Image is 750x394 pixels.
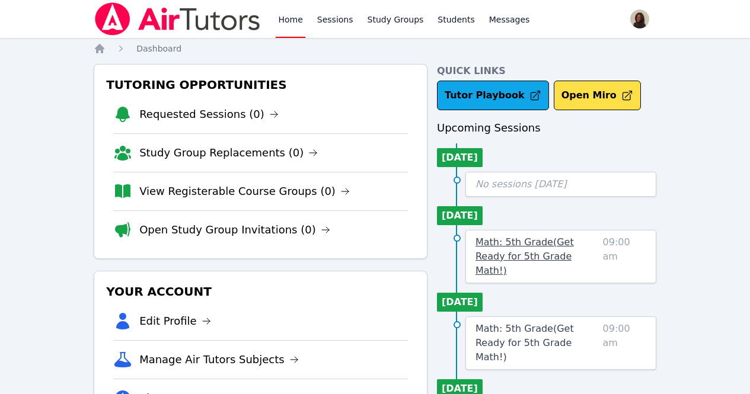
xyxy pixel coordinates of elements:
span: 09:00 am [603,235,646,278]
h3: Upcoming Sessions [437,120,656,136]
img: Air Tutors [94,2,261,36]
span: Math: 5th Grade ( Get Ready for 5th Grade Math! ) [475,323,574,363]
a: Requested Sessions (0) [139,106,279,123]
span: Messages [489,14,530,25]
span: Math: 5th Grade ( Get Ready for 5th Grade Math! ) [475,236,574,276]
a: Manage Air Tutors Subjects [139,351,299,368]
span: 09:00 am [603,322,646,364]
nav: Breadcrumb [94,43,656,55]
a: Math: 5th Grade(Get Ready for 5th Grade Math!) [475,235,598,278]
a: Study Group Replacements (0) [139,145,318,161]
h4: Quick Links [437,64,656,78]
a: Math: 5th Grade(Get Ready for 5th Grade Math!) [475,322,598,364]
a: View Registerable Course Groups (0) [139,183,350,200]
li: [DATE] [437,148,483,167]
span: No sessions [DATE] [475,178,567,190]
a: Edit Profile [139,313,211,329]
li: [DATE] [437,206,483,225]
li: [DATE] [437,293,483,312]
a: Open Study Group Invitations (0) [139,222,330,238]
h3: Tutoring Opportunities [104,74,417,95]
a: Dashboard [136,43,181,55]
span: Dashboard [136,44,181,53]
h3: Your Account [104,281,417,302]
a: Tutor Playbook [437,81,549,110]
button: Open Miro [554,81,641,110]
